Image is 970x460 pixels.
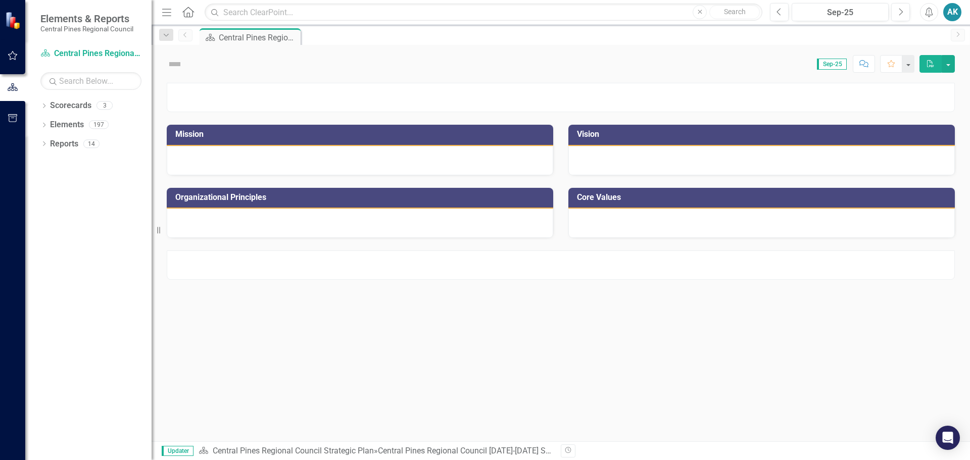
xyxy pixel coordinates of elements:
img: Not Defined [167,56,183,72]
div: 197 [89,121,109,129]
div: » [199,445,553,457]
h3: Core Values [577,193,950,202]
a: Central Pines Regional Council Strategic Plan [213,446,374,455]
div: 3 [96,101,113,110]
h3: Organizational Principles [175,193,548,202]
small: Central Pines Regional Council [40,25,133,33]
a: Reports [50,138,78,150]
input: Search ClearPoint... [205,4,762,21]
h3: Mission [175,130,548,139]
button: AK [943,3,961,21]
a: Elements [50,119,84,131]
h3: Vision [577,130,950,139]
input: Search Below... [40,72,141,90]
div: 14 [83,139,100,148]
div: Central Pines Regional Council [DATE]-[DATE] Strategic Business Plan Summary [219,31,298,44]
span: Search [724,8,746,16]
div: Sep-25 [795,7,885,19]
span: Updater [162,446,193,456]
button: Sep-25 [792,3,889,21]
span: Sep-25 [817,59,847,70]
a: Scorecards [50,100,91,112]
span: Elements & Reports [40,13,133,25]
img: ClearPoint Strategy [5,11,23,30]
div: Open Intercom Messenger [936,426,960,450]
button: Search [709,5,760,19]
div: Central Pines Regional Council [DATE]-[DATE] Strategic Business Plan Summary [378,446,662,455]
a: Central Pines Regional Council Strategic Plan [40,48,141,60]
